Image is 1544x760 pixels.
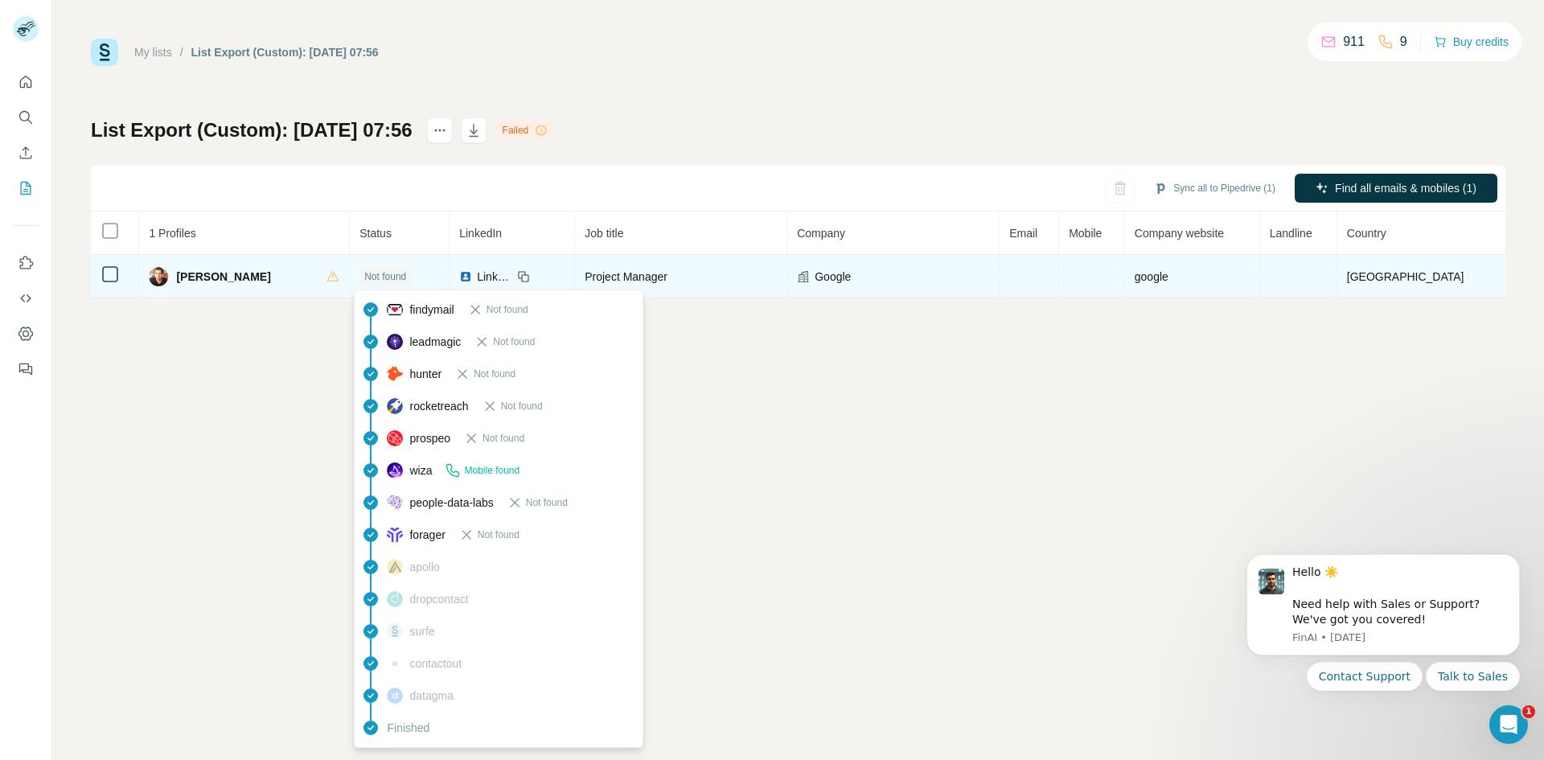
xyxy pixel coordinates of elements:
iframe: Intercom live chat [1489,705,1528,744]
img: provider findymail logo [387,302,403,318]
span: Country [1347,227,1386,240]
span: 1 [1522,705,1535,718]
span: google [1135,270,1168,283]
span: Not found [493,335,535,349]
span: Status [359,227,392,240]
span: Company website [1135,227,1224,240]
img: provider apollo logo [387,559,403,575]
img: provider contactout logo [387,659,403,668]
span: hunter [409,366,441,382]
p: 9 [1400,32,1407,51]
span: findymail [409,302,454,318]
a: My lists [134,46,172,59]
img: Surfe Logo [91,39,118,66]
button: Enrich CSV [13,138,39,167]
span: people-data-labs [409,495,493,511]
span: Not found [478,528,519,542]
span: Job title [585,227,623,240]
span: datagma [409,688,453,704]
span: Not found [501,399,543,413]
div: List Export (Custom): [DATE] 07:56 [191,44,379,60]
img: Avatar [149,267,168,286]
span: Finished [387,720,429,736]
button: Quick start [13,68,39,97]
img: provider dropcontact logo [387,591,403,607]
span: Not found [474,367,515,381]
span: Not found [487,302,528,317]
span: prospeo [409,430,450,446]
div: Failed [498,121,553,140]
span: Mobile [1069,227,1102,240]
img: provider prospeo logo [387,430,403,446]
img: provider leadmagic logo [387,334,403,350]
span: 1 Profiles [149,227,195,240]
button: Use Surfe API [13,284,39,313]
iframe: Intercom notifications message [1222,534,1544,752]
img: provider surfe logo [387,622,403,639]
p: 911 [1343,32,1365,51]
h1: List Export (Custom): [DATE] 07:56 [91,117,413,143]
button: Buy credits [1434,31,1509,53]
span: Email [1009,227,1037,240]
span: forager [409,527,445,543]
span: LinkedIn [459,227,502,240]
button: Feedback [13,355,39,384]
img: LinkedIn logo [459,270,472,283]
button: Find all emails & mobiles (1) [1295,174,1497,203]
img: provider forager logo [387,527,403,543]
img: provider people-data-labs logo [387,495,403,509]
span: leadmagic [409,334,461,350]
button: Sync all to Pipedrive (1) [1143,176,1287,200]
button: My lists [13,174,39,203]
span: apollo [409,559,439,575]
img: provider hunter logo [387,366,403,380]
span: Find all emails & mobiles (1) [1335,180,1476,196]
img: provider wiza logo [387,462,403,479]
span: [GEOGRAPHIC_DATA] [1347,270,1464,283]
span: Not found [482,431,524,446]
button: Use Surfe on LinkedIn [13,249,39,277]
span: dropcontact [409,591,468,607]
span: Landline [1270,227,1312,240]
span: Project Manager [585,270,667,283]
span: Not found [364,269,406,284]
span: Mobile found [464,463,519,478]
button: Search [13,103,39,132]
span: rocketreach [409,398,468,414]
button: Dashboard [13,319,39,348]
span: Google [815,269,851,285]
span: [PERSON_NAME] [176,269,270,285]
li: / [180,44,183,60]
span: LinkedIn [477,269,512,285]
span: Company [797,227,845,240]
img: provider datagma logo [387,688,403,704]
span: surfe [409,623,434,639]
button: actions [427,117,453,143]
img: provider rocketreach logo [387,398,403,414]
span: Not found [526,495,568,510]
span: wiza [409,462,432,479]
span: contactout [409,655,462,672]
